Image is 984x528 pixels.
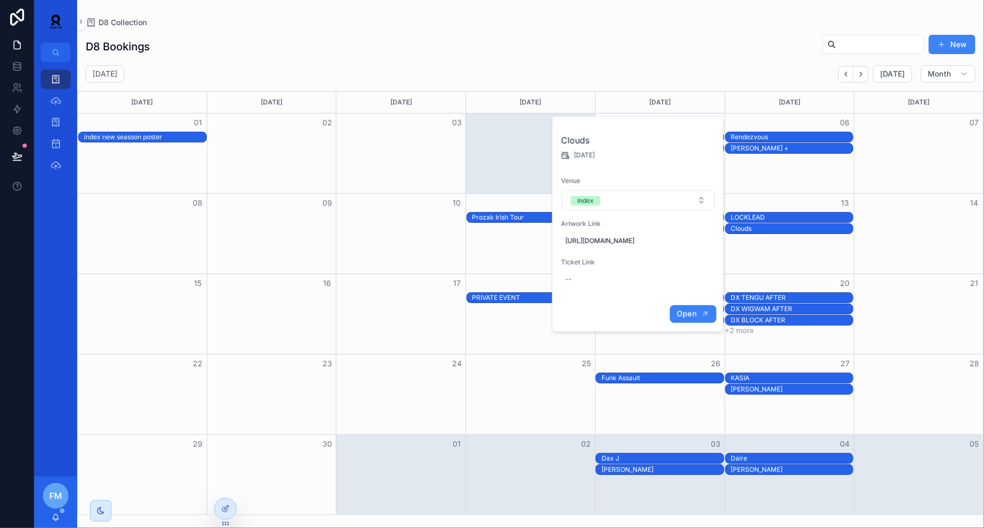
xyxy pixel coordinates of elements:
[450,277,463,290] button: 17
[731,144,853,153] div: Omar +
[838,66,854,82] button: Back
[321,197,334,209] button: 09
[602,373,724,383] div: Funk Assault
[338,92,464,113] div: [DATE]
[731,384,853,394] div: Dom Whiting
[84,132,206,142] div: index new seasson poster
[968,357,981,370] button: 28
[968,438,981,450] button: 05
[838,197,851,209] button: 13
[928,69,951,79] span: Month
[731,465,853,474] div: [PERSON_NAME]
[321,357,334,370] button: 23
[450,357,463,370] button: 24
[731,454,853,463] div: Daire
[34,62,77,477] div: scrollable content
[854,66,869,82] button: Next
[321,277,334,290] button: 16
[209,92,335,113] div: [DATE]
[968,277,981,290] button: 21
[472,293,595,303] div: PRIVATE EVENT
[670,305,716,323] button: Open
[602,465,724,474] div: [PERSON_NAME]
[79,92,205,113] div: [DATE]
[731,305,853,313] div: DX WIGWAM AFTER
[577,196,594,206] div: Index
[472,213,595,222] div: Prozak Irish Tour
[597,92,723,113] div: [DATE]
[725,326,754,335] button: +2 more
[580,357,592,370] button: 25
[880,69,905,79] span: [DATE]
[84,133,206,141] div: index new seasson poster
[731,293,853,302] div: DX TENGU AFTER
[450,197,463,209] button: 10
[838,277,851,290] button: 20
[192,438,205,450] button: 29
[566,275,572,284] div: --
[731,293,853,303] div: DX TENGU AFTER
[838,357,851,370] button: 27
[561,258,716,267] span: Ticket Link
[574,151,595,160] span: [DATE]
[731,132,853,142] div: Rendezvous
[602,454,724,463] div: Dax J
[921,65,975,82] button: Month
[472,293,595,302] div: PRIVATE EVENT
[192,277,205,290] button: 15
[838,116,851,129] button: 06
[677,309,696,319] span: Open
[580,438,592,450] button: 02
[731,144,853,153] div: [PERSON_NAME] +
[321,438,334,450] button: 30
[561,177,716,185] span: Venue
[731,224,853,233] div: Clouds
[968,197,981,209] button: 14
[562,190,715,210] button: Select Button
[99,17,147,28] span: D8 Collection
[731,374,853,382] div: KASIA
[731,373,853,383] div: KASIA
[727,92,853,113] div: [DATE]
[968,116,981,129] button: 07
[731,385,853,394] div: [PERSON_NAME]
[49,489,62,502] span: FM
[86,39,150,54] h1: D8 Bookings
[731,133,853,141] div: Rendezvous
[602,454,724,463] div: Dax J
[709,438,722,450] button: 03
[468,92,594,113] div: [DATE]
[873,65,912,82] button: [DATE]
[321,116,334,129] button: 02
[731,316,853,325] div: DX BLOCK AFTER
[192,197,205,209] button: 08
[731,454,853,463] div: Daire
[602,374,724,382] div: Funk Assault
[43,13,69,30] img: App logo
[566,237,711,245] span: [URL][DOMAIN_NAME]
[709,357,722,370] button: 26
[838,438,851,450] button: 04
[561,220,716,228] span: Artwork Link
[450,116,463,129] button: 03
[602,465,724,474] div: Paul Van Dyk
[731,465,853,474] div: Yousuke Yukimatsu
[77,91,984,515] div: Month View
[731,224,853,233] div: Clouds
[561,134,716,147] h2: Clouds
[731,213,853,222] div: LOCKLEAD
[929,35,975,54] button: New
[86,17,147,28] a: D8 Collection
[192,357,205,370] button: 22
[856,92,982,113] div: [DATE]
[450,438,463,450] button: 01
[93,69,117,79] h2: [DATE]
[731,304,853,314] div: DX WIGWAM AFTER
[192,116,205,129] button: 01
